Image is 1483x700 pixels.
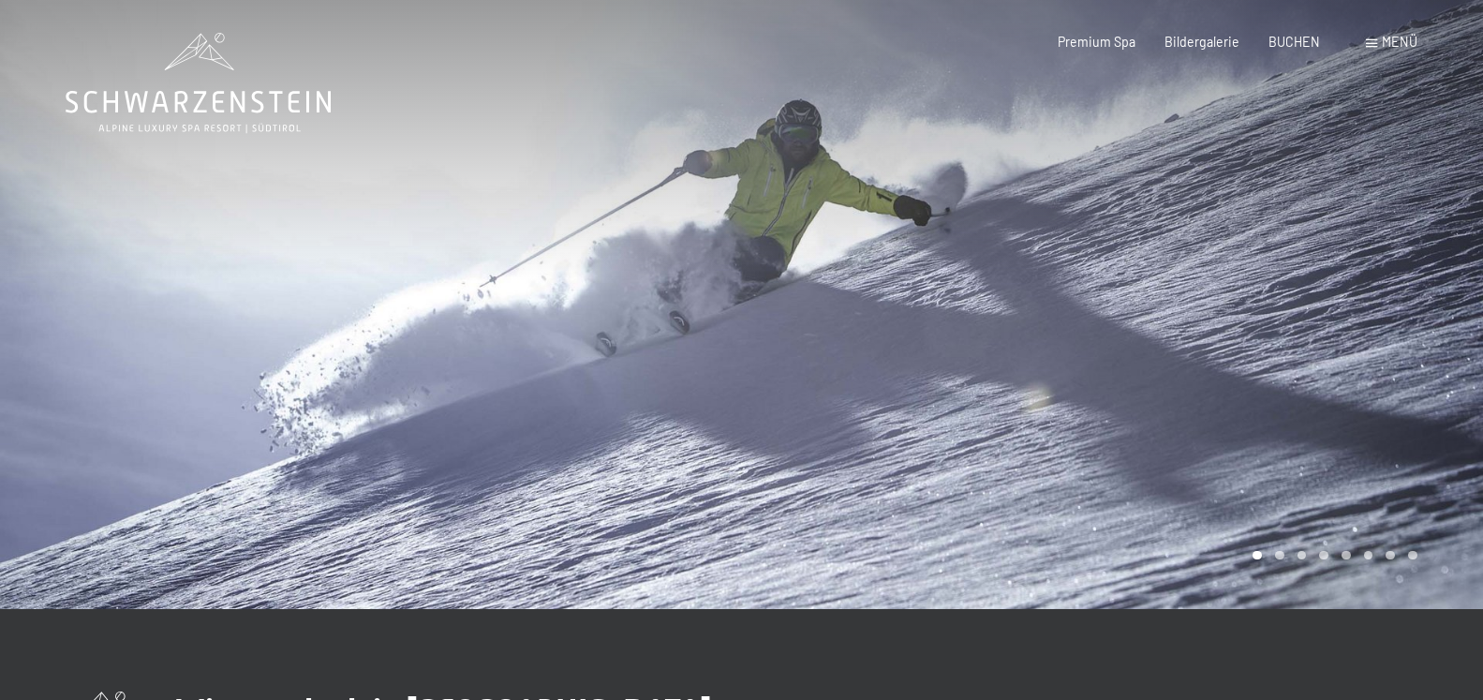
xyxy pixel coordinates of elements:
[1275,551,1284,560] div: Carousel Page 2
[1319,551,1328,560] div: Carousel Page 4
[1268,34,1320,50] a: BUCHEN
[1408,551,1417,560] div: Carousel Page 8
[1386,551,1395,560] div: Carousel Page 7
[1298,551,1307,560] div: Carousel Page 3
[1246,551,1416,560] div: Carousel Pagination
[1364,551,1373,560] div: Carousel Page 6
[1058,34,1135,50] a: Premium Spa
[1164,34,1239,50] a: Bildergalerie
[1382,34,1417,50] span: Menü
[1342,551,1351,560] div: Carousel Page 5
[1253,551,1262,560] div: Carousel Page 1 (Current Slide)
